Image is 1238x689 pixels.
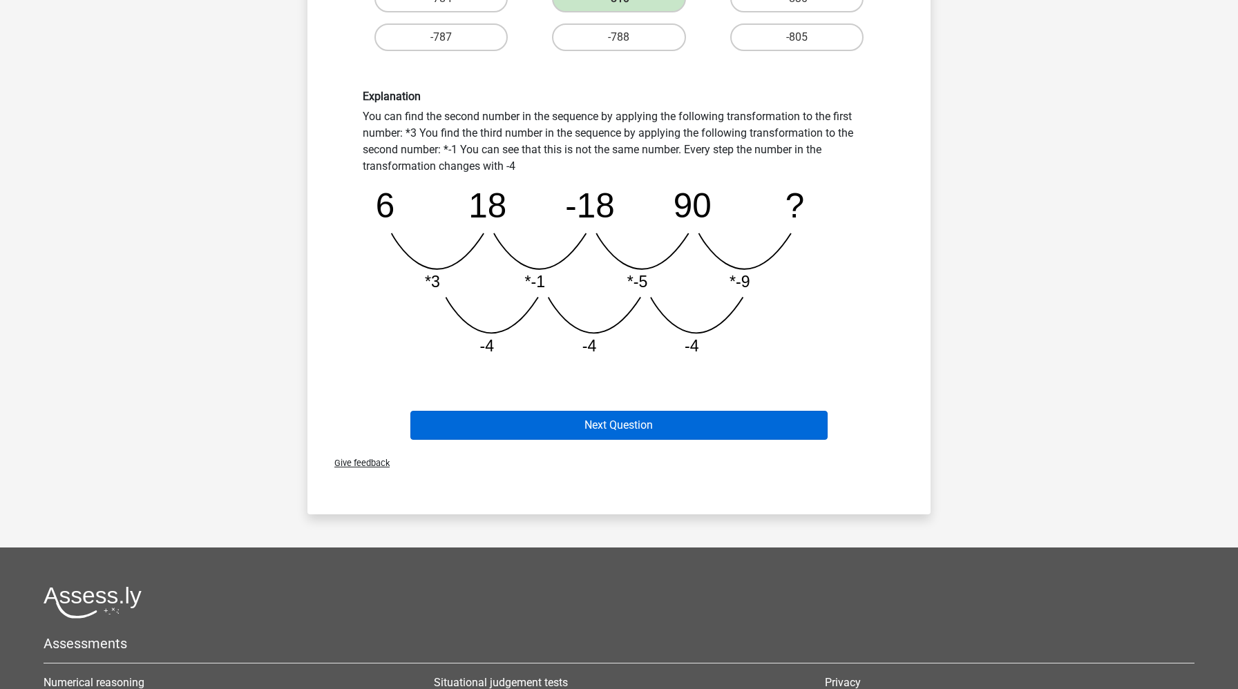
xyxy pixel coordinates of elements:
span: Give feedback [323,458,390,468]
tspan: 18 [468,186,506,224]
tspan: -4 [582,337,597,355]
a: Numerical reasoning [44,676,144,689]
tspan: 90 [674,186,712,224]
tspan: -18 [566,186,615,224]
img: Assessly logo [44,586,142,619]
label: -805 [730,23,864,51]
div: You can find the second number in the sequence by applying the following transformation to the fi... [352,90,886,367]
a: Situational judgement tests [434,676,568,689]
tspan: -4 [685,337,699,355]
tspan: ? [785,186,805,224]
a: Privacy [825,676,861,689]
tspan: 6 [376,186,395,224]
label: -787 [374,23,508,51]
button: Next Question [410,411,828,440]
label: -788 [552,23,685,51]
h6: Explanation [363,90,875,103]
h5: Assessments [44,635,1194,652]
tspan: -4 [480,337,495,355]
